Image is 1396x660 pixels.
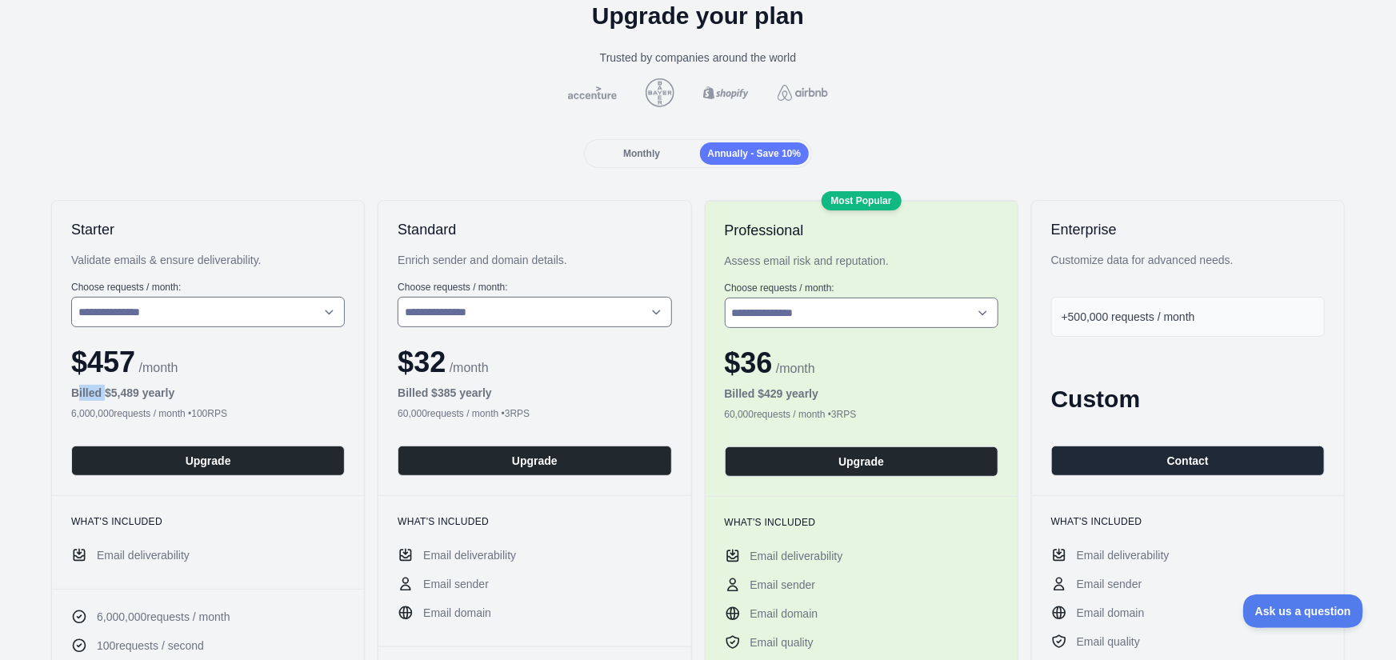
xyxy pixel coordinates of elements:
[1243,594,1364,628] iframe: Toggle Customer Support
[398,281,671,294] label: Choose requests / month:
[1051,252,1325,268] div: Customize data for advanced needs.
[725,253,998,269] div: Assess email risk and reputation.
[725,282,998,294] label: Choose requests / month:
[398,252,671,268] div: Enrich sender and domain details.
[1062,310,1195,323] span: +500,000 requests / month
